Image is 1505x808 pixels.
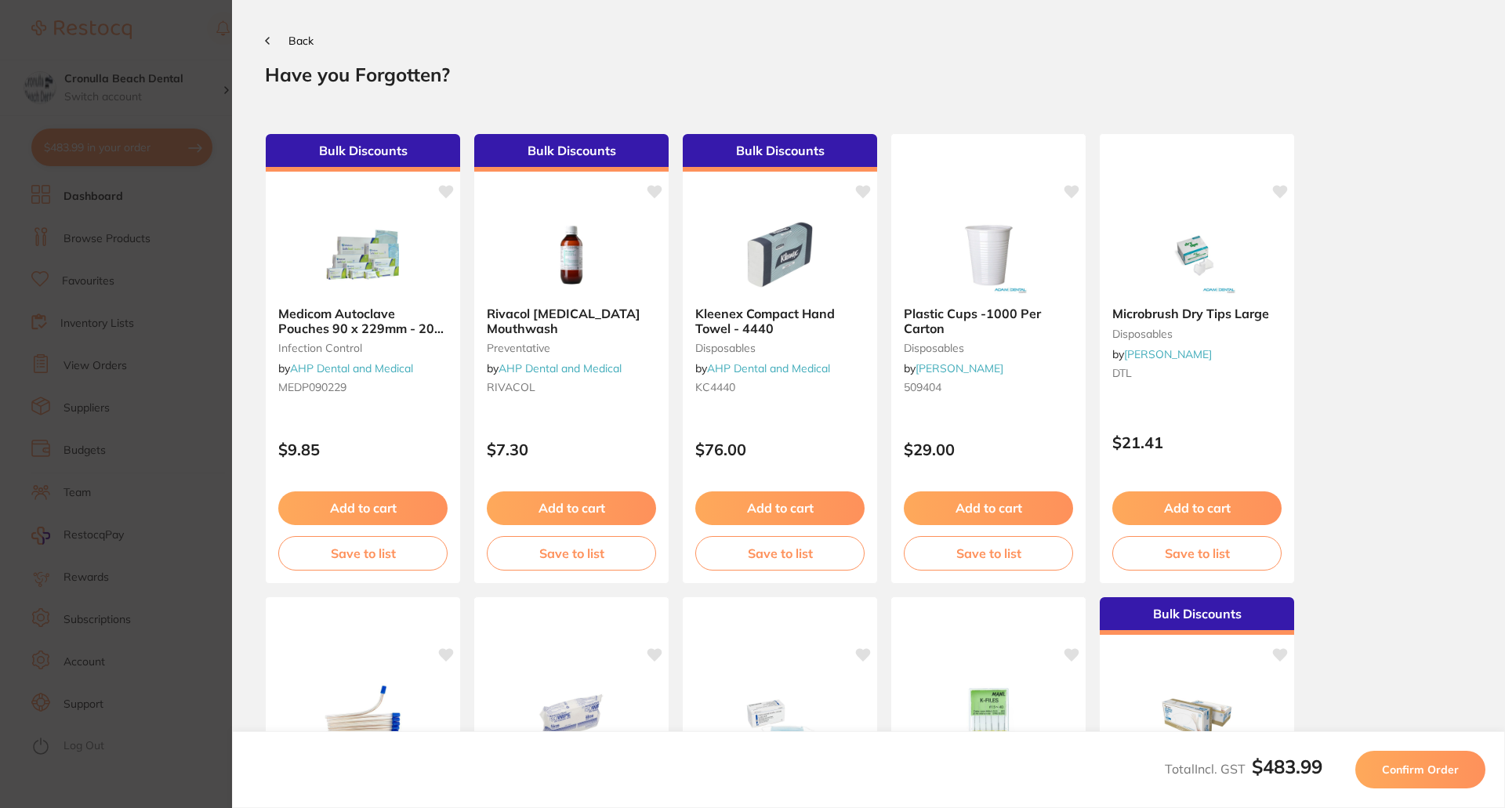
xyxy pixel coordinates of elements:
[937,216,1039,294] img: Plastic Cups -1000 Per Carton
[265,63,1472,86] h2: Have you Forgotten?
[1112,367,1282,379] small: DTL
[904,361,1003,375] span: by
[290,361,413,375] a: AHP Dental and Medical
[474,134,669,172] div: Bulk Discounts
[499,361,622,375] a: AHP Dental and Medical
[1355,751,1485,788] button: Confirm Order
[278,361,413,375] span: by
[487,381,656,393] small: RIVACOL
[904,440,1073,458] p: $29.00
[707,361,830,375] a: AHP Dental and Medical
[265,34,314,47] button: Back
[487,536,656,571] button: Save to list
[487,361,622,375] span: by
[1165,761,1322,777] span: Total Incl. GST
[904,536,1073,571] button: Save to list
[1112,306,1282,321] b: Microbrush Dry Tips Large
[695,536,865,571] button: Save to list
[695,342,865,354] small: disposables
[487,342,656,354] small: preventative
[1382,763,1459,777] span: Confirm Order
[1112,347,1212,361] span: by
[278,342,448,354] small: infection control
[683,134,877,172] div: Bulk Discounts
[1112,433,1282,451] p: $21.41
[266,134,460,172] div: Bulk Discounts
[695,381,865,393] small: KC4440
[904,306,1073,335] b: Plastic Cups -1000 Per Carton
[1112,536,1282,571] button: Save to list
[1112,328,1282,340] small: disposables
[1146,679,1248,757] img: Aureum Latex Powder-Free Gloves Large
[695,306,865,335] b: Kleenex Compact Hand Towel - 4440
[1146,216,1248,294] img: Microbrush Dry Tips Large
[937,679,1039,757] img: Mani K-Files - 28mm #10
[1100,597,1294,635] div: Bulk Discounts
[312,679,414,757] img: Saliva Suction Ejectors 100/pk
[520,216,622,294] img: Rivacol Chlorhexidine Mouthwash
[487,306,656,335] b: Rivacol Chlorhexidine Mouthwash
[904,491,1073,524] button: Add to cart
[904,342,1073,354] small: disposables
[278,536,448,571] button: Save to list
[904,381,1073,393] small: 509404
[695,361,830,375] span: by
[1252,755,1322,778] b: $483.99
[695,491,865,524] button: Add to cart
[1112,491,1282,524] button: Add to cart
[278,491,448,524] button: Add to cart
[916,361,1003,375] a: [PERSON_NAME]
[288,34,314,48] span: Back
[695,440,865,458] p: $76.00
[487,440,656,458] p: $7.30
[1124,347,1212,361] a: [PERSON_NAME]
[278,306,448,335] b: Medicom Autoclave Pouches 90 x 229mm - 200 per box
[729,679,831,757] img: Mask HENRY SCHEIN Procedure Level 2 Earloop Blue Box 50
[278,381,448,393] small: MEDP090229
[487,491,656,524] button: Add to cart
[278,440,448,458] p: $9.85
[729,216,831,294] img: Kleenex Compact Hand Towel - 4440
[312,216,414,294] img: Medicom Autoclave Pouches 90 x 229mm - 200 per box
[520,679,622,757] img: Isowipe Alcohol Wipe Refill 75/pk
